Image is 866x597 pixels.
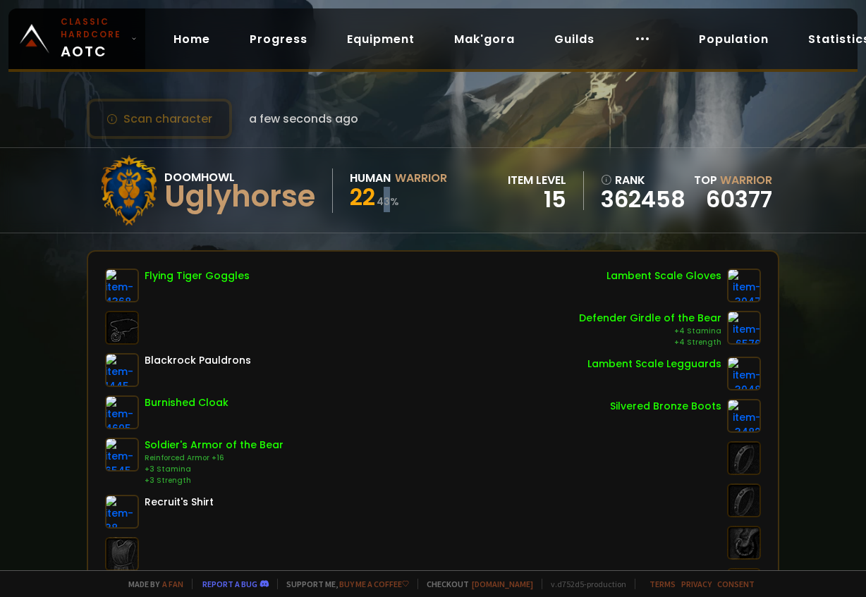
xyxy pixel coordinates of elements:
a: Home [162,25,221,54]
a: Mak'gora [443,25,526,54]
span: a few seconds ago [249,110,358,128]
div: Warrior [395,169,447,187]
div: rank [601,171,685,189]
div: Doomhowl [164,168,315,186]
div: Flying Tiger Goggles [145,269,250,283]
div: 15 [508,189,566,210]
div: +3 Strength [145,475,283,486]
a: Privacy [681,579,712,589]
a: Population [688,25,780,54]
a: [DOMAIN_NAME] [472,579,533,589]
div: Uglyhorse [164,186,315,207]
div: Human [350,169,391,187]
div: Blackrock Pauldrons [145,353,251,368]
a: Consent [717,579,755,589]
img: item-4695 [105,395,139,429]
img: item-3048 [727,357,761,390]
a: a fan [162,579,183,589]
div: Burnished Cloak [145,395,228,410]
a: Report a bug [202,579,257,589]
a: 60377 [706,183,772,215]
small: Classic Hardcore [61,16,126,41]
div: +4 Strength [579,337,721,348]
div: Recruit's Shirt [145,495,214,510]
div: item level [508,171,566,189]
span: Made by [120,579,183,589]
span: Checkout [417,579,533,589]
div: +4 Stamina [579,326,721,337]
a: Classic HardcoreAOTC [8,8,145,69]
img: item-6545 [105,438,139,472]
a: Buy me a coffee [339,579,409,589]
img: item-3482 [727,399,761,433]
a: Guilds [543,25,606,54]
img: item-1445 [105,353,139,387]
div: Soldier's Armor of the Bear [145,438,283,453]
div: Top [694,171,772,189]
small: 43 % [377,195,399,209]
a: 362458 [601,189,685,210]
span: AOTC [61,16,126,62]
span: v. d752d5 - production [542,579,626,589]
div: Silvered Bronze Boots [610,399,721,414]
img: item-3047 [727,269,761,302]
a: Progress [238,25,319,54]
span: 22 [350,181,375,213]
div: +3 Stamina [145,464,283,475]
button: Scan character [87,99,232,139]
img: item-38 [105,495,139,529]
img: item-6576 [727,311,761,345]
div: Lambent Scale Gloves [606,269,721,283]
span: Warrior [720,172,772,188]
div: Reinforced Armor +16 [145,453,283,464]
div: Defender Girdle of the Bear [579,311,721,326]
a: Terms [649,579,676,589]
span: Support me, [277,579,409,589]
div: Lambent Scale Legguards [587,357,721,371]
a: Equipment [336,25,426,54]
img: item-4368 [105,269,139,302]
